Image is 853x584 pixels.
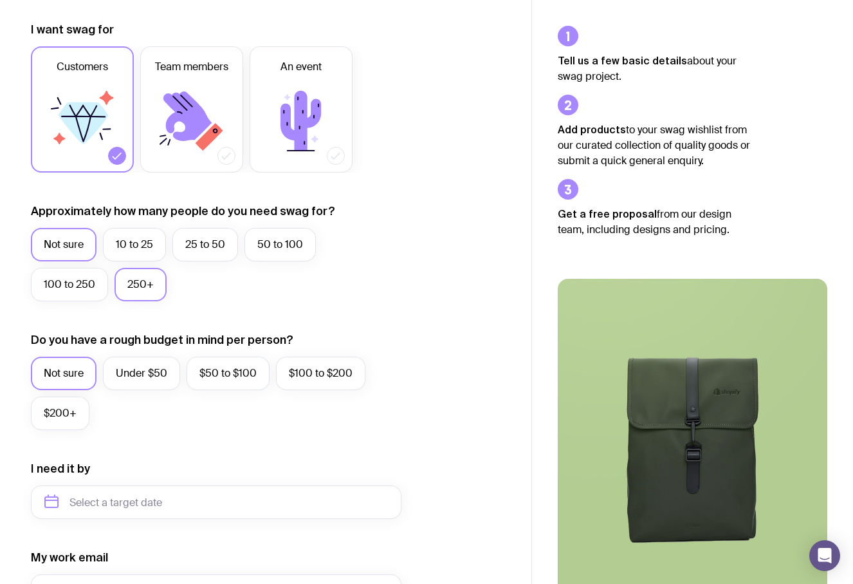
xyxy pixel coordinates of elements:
[558,206,751,238] p: from our design team, including designs and pricing.
[187,357,270,390] label: $50 to $100
[115,268,167,301] label: 250+
[31,357,96,390] label: Not sure
[558,53,751,84] p: about your swag project.
[31,268,108,301] label: 100 to 250
[558,124,626,135] strong: Add products
[558,208,657,220] strong: Get a free proposal
[31,485,401,519] input: Select a target date
[172,228,238,261] label: 25 to 50
[31,228,96,261] label: Not sure
[57,59,108,75] span: Customers
[103,357,180,390] label: Under $50
[31,22,114,37] label: I want swag for
[558,55,687,66] strong: Tell us a few basic details
[809,540,840,571] div: Open Intercom Messenger
[31,550,108,565] label: My work email
[31,203,335,219] label: Approximately how many people do you need swag for?
[276,357,365,390] label: $100 to $200
[31,397,89,430] label: $200+
[31,461,90,476] label: I need it by
[280,59,322,75] span: An event
[155,59,228,75] span: Team members
[103,228,166,261] label: 10 to 25
[31,332,293,348] label: Do you have a rough budget in mind per person?
[244,228,316,261] label: 50 to 100
[558,122,751,169] p: to your swag wishlist from our curated collection of quality goods or submit a quick general enqu...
